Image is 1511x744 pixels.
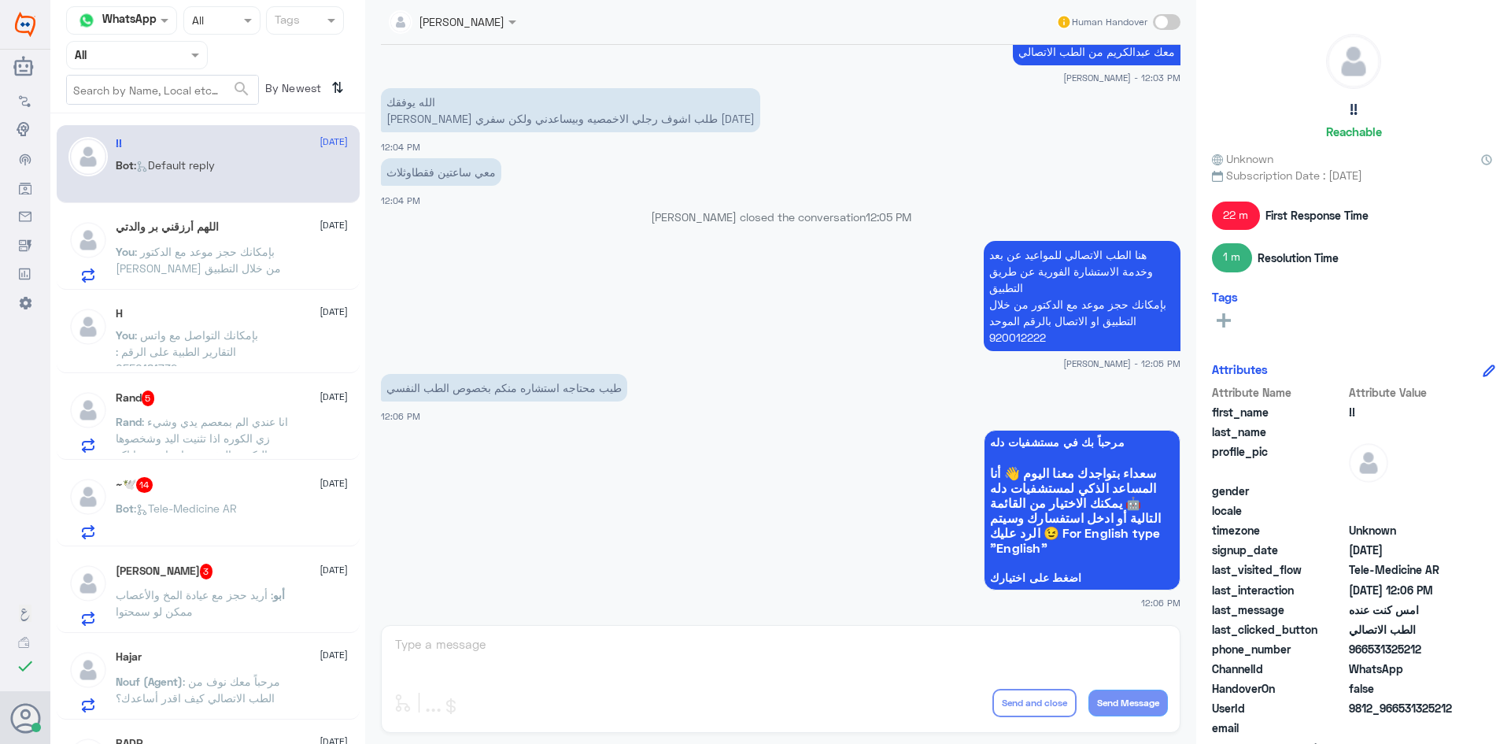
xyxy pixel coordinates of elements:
[1212,720,1346,736] span: email
[331,75,344,101] i: ⇅
[1349,443,1388,483] img: defaultAdmin.png
[984,241,1180,351] p: 18/8/2025, 12:05 PM
[75,9,98,32] img: whatsapp.png
[320,305,348,319] span: [DATE]
[1212,661,1346,677] span: ChannelId
[1212,601,1346,618] span: last_message
[1212,424,1346,440] span: last_name
[1212,582,1346,598] span: last_interaction
[320,135,348,149] span: [DATE]
[1212,290,1238,304] h6: Tags
[116,307,123,320] h5: H
[10,703,40,733] button: Avatar
[116,391,155,406] h5: Rand
[116,137,122,150] h5: !!
[1349,700,1463,716] span: 9812_966531325212
[1349,680,1463,697] span: false
[1212,561,1346,578] span: last_visited_flow
[1349,522,1463,539] span: Unknown
[68,650,108,690] img: defaultAdmin.png
[273,588,285,601] span: أبو
[1063,71,1180,84] span: [PERSON_NAME] - 12:03 PM
[1212,362,1268,376] h6: Attributes
[1212,522,1346,539] span: timezone
[1327,35,1380,88] img: defaultAdmin.png
[320,563,348,577] span: [DATE]
[1350,101,1358,119] h5: !!
[16,657,35,676] i: check
[67,76,258,104] input: Search by Name, Local etc…
[1349,561,1463,578] span: Tele-Medicine AR
[116,502,134,515] span: Bot
[992,689,1077,717] button: Send and close
[15,12,35,37] img: Widebot Logo
[136,477,153,493] span: 14
[116,328,135,342] span: You
[116,415,288,494] span: : انا عندي الم بمعصم يدي وشيء زي الكوره اذا تثنيت اليد وشخصوها بالتكيس العقدي وحابه احجز واتاكد و...
[116,564,213,579] h5: أبو نواف
[381,209,1180,225] p: [PERSON_NAME] closed the conversation
[1212,202,1260,230] span: 22 m
[232,80,251,98] span: search
[1349,384,1463,401] span: Attribute Value
[116,245,281,275] span: : بإمكانك حجز موعد مع الدكتور [PERSON_NAME] من خلال التطبيق
[381,142,420,152] span: 12:04 PM
[116,220,219,234] h5: اللهم أرزقني بر والدتي
[68,220,108,260] img: defaultAdmin.png
[381,411,420,421] span: 12:06 PM
[1212,167,1495,183] span: Subscription Date : [DATE]
[1212,483,1346,499] span: gender
[1212,150,1273,167] span: Unknown
[1349,582,1463,598] span: 2025-08-18T09:06:14.0402766Z
[200,564,213,579] span: 3
[1212,243,1252,272] span: 1 m
[320,648,348,662] span: [DATE]
[1088,690,1168,716] button: Send Message
[320,476,348,490] span: [DATE]
[142,391,155,406] span: 5
[990,465,1174,555] span: سعداء بتواجدك معنا اليوم 👋 أنا المساعد الذكي لمستشفيات دله 🤖 يمكنك الاختيار من القائمة التالية أو...
[381,195,420,205] span: 12:04 PM
[320,218,348,232] span: [DATE]
[68,307,108,346] img: defaultAdmin.png
[381,158,501,186] p: 18/8/2025, 12:04 PM
[1349,720,1463,736] span: null
[116,675,183,688] span: Nouf (Agent)
[272,11,300,31] div: Tags
[1349,502,1463,519] span: null
[1212,680,1346,697] span: HandoverOn
[232,76,251,102] button: search
[68,137,108,176] img: defaultAdmin.png
[134,502,237,515] span: : Tele-Medicine AR
[134,158,215,172] span: : Default reply
[320,390,348,404] span: [DATE]
[1212,542,1346,558] span: signup_date
[116,328,258,375] span: : بإمكانك التواصل مع واتس التقارير الطبية على الرقم : 0550181732
[116,158,134,172] span: Bot
[990,572,1174,584] span: اضغط على اختيارك
[1141,596,1180,609] span: 12:06 PM
[1212,404,1346,420] span: first_name
[1212,502,1346,519] span: locale
[116,675,280,705] span: : مرحباً معك نوف من الطب الاتصالي كيف اقدر أساعدك؟
[116,650,142,664] h5: Hajar
[259,75,325,106] span: By Newest
[1072,15,1147,29] span: Human Handover
[116,588,273,618] span: : أريد حجز مع عيادة المخ والأعصاب ممكن لو سمحتوا
[1212,384,1346,401] span: Attribute Name
[68,564,108,603] img: defaultAdmin.png
[990,436,1174,449] span: مرحباً بك في مستشفيات دله
[866,210,911,224] span: 12:05 PM
[1258,250,1339,266] span: Resolution Time
[381,374,627,402] p: 18/8/2025, 12:06 PM
[1349,542,1463,558] span: 2025-08-07T09:04:36.755Z
[1265,207,1369,224] span: First Response Time
[1063,357,1180,370] span: [PERSON_NAME] - 12:05 PM
[1212,621,1346,638] span: last_clicked_button
[1349,641,1463,657] span: 966531325212
[116,245,135,258] span: You
[1349,483,1463,499] span: null
[116,415,142,428] span: Rand
[116,477,153,493] h5: ~🕊️
[1349,621,1463,638] span: الطب الاتصالي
